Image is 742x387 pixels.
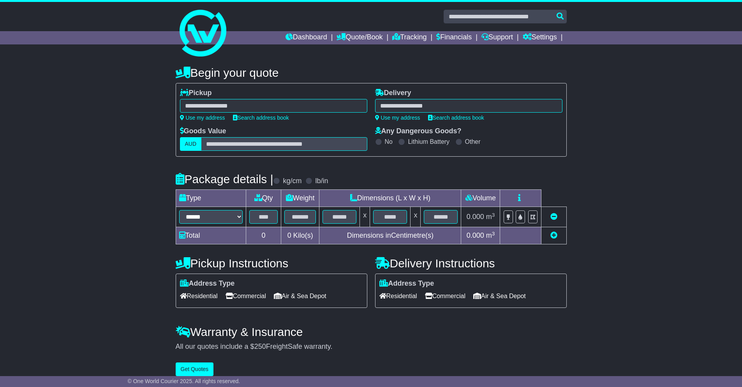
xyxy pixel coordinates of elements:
span: © One World Courier 2025. All rights reserved. [128,378,240,384]
td: 0 [246,227,281,244]
a: Search address book [428,115,484,121]
label: Address Type [180,279,235,288]
td: Kilo(s) [281,227,319,244]
td: Dimensions in Centimetre(s) [319,227,461,244]
a: Use my address [375,115,420,121]
label: Goods Value [180,127,226,136]
a: Add new item [550,231,557,239]
td: x [411,207,421,227]
h4: Begin your quote [176,66,567,79]
span: Commercial [425,290,465,302]
td: Weight [281,190,319,207]
a: Use my address [180,115,225,121]
h4: Package details | [176,173,273,186]
a: Quote/Book [337,31,382,44]
a: Financials [436,31,472,44]
span: Air & Sea Depot [274,290,326,302]
td: Qty [246,190,281,207]
span: Air & Sea Depot [473,290,526,302]
h4: Warranty & Insurance [176,325,567,338]
a: Tracking [392,31,427,44]
a: Dashboard [286,31,327,44]
button: Get Quotes [176,362,214,376]
label: Address Type [379,279,434,288]
label: lb/in [315,177,328,186]
label: Delivery [375,89,411,97]
div: All our quotes include a $ FreightSafe warranty. [176,343,567,351]
td: Type [176,190,246,207]
td: Volume [461,190,500,207]
span: Residential [180,290,218,302]
h4: Delivery Instructions [375,257,567,270]
a: Settings [523,31,557,44]
td: Dimensions (L x W x H) [319,190,461,207]
label: Lithium Battery [408,138,449,145]
span: 250 [254,343,266,350]
span: m [486,213,495,221]
label: kg/cm [283,177,301,186]
span: 0 [287,231,291,239]
span: Commercial [226,290,266,302]
td: Total [176,227,246,244]
label: No [385,138,393,145]
span: 0.000 [467,213,484,221]
label: Pickup [180,89,212,97]
span: Residential [379,290,417,302]
h4: Pickup Instructions [176,257,367,270]
a: Search address book [233,115,289,121]
a: Remove this item [550,213,557,221]
label: Any Dangerous Goods? [375,127,462,136]
span: m [486,231,495,239]
sup: 3 [492,212,495,218]
td: x [360,207,370,227]
sup: 3 [492,231,495,237]
label: Other [465,138,481,145]
span: 0.000 [467,231,484,239]
label: AUD [180,137,202,151]
a: Support [481,31,513,44]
